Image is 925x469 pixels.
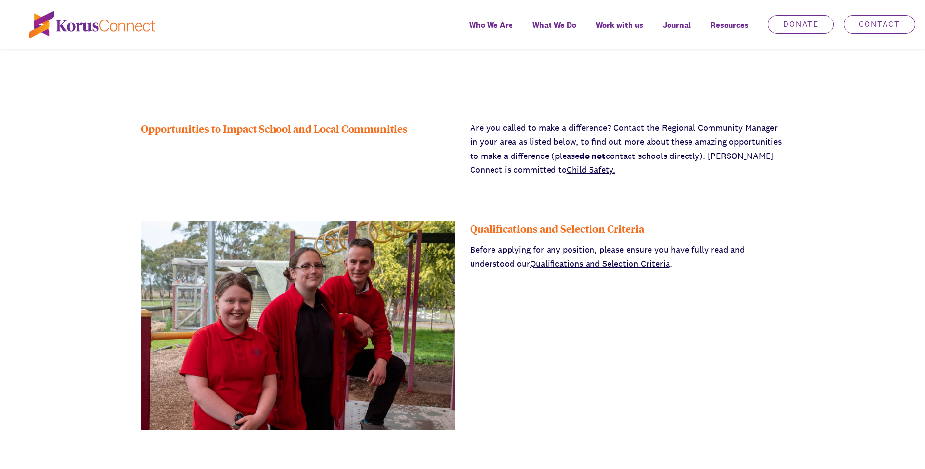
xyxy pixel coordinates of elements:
[844,15,915,34] a: Contact
[567,164,615,175] a: Child Safety.
[653,14,701,49] a: Journal
[596,18,643,32] span: Work with us
[701,14,758,49] div: Resources
[586,14,653,49] a: Work with us
[470,221,785,235] div: Qualifications and Selection Criteria
[29,11,155,38] img: korus-connect%2Fc5177985-88d5-491d-9cd7-4a1febad1357_logo.svg
[532,18,576,32] span: What We Do
[523,14,586,49] a: What We Do
[470,121,785,177] p: Are you called to make a difference? Contact the Regional Community Manager in your area as liste...
[470,243,785,271] p: Before applying for any position, please ensure you have fully read and understood our .
[530,258,670,269] a: Qualifications and Selection Criteria
[459,14,523,49] a: Who We Are
[141,221,455,430] img: 9b3fdab3-26a6-4a53-9313-dc52a8d8d19f_DSCF1455+-web.jpg
[469,18,513,32] span: Who We Are
[141,121,455,177] div: Opportunities to Impact School and Local Communities
[663,18,691,32] span: Journal
[579,150,606,161] strong: do not
[768,15,834,34] a: Donate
